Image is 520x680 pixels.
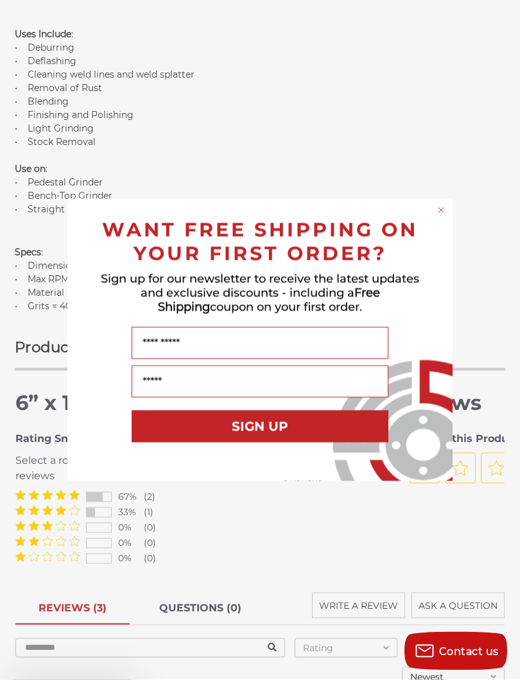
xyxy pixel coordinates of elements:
[439,645,499,658] span: Contact us
[101,272,419,314] span: Sign up for our newsletter to receive the latest updates and exclusive discounts - including a co...
[404,632,507,670] button: Contact us
[132,411,388,443] button: SIGN UP
[435,204,447,217] button: Close dialog
[158,286,380,314] span: Free Shipping
[102,218,418,266] span: WANT FREE SHIPPING ON YOUR FIRST ORDER?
